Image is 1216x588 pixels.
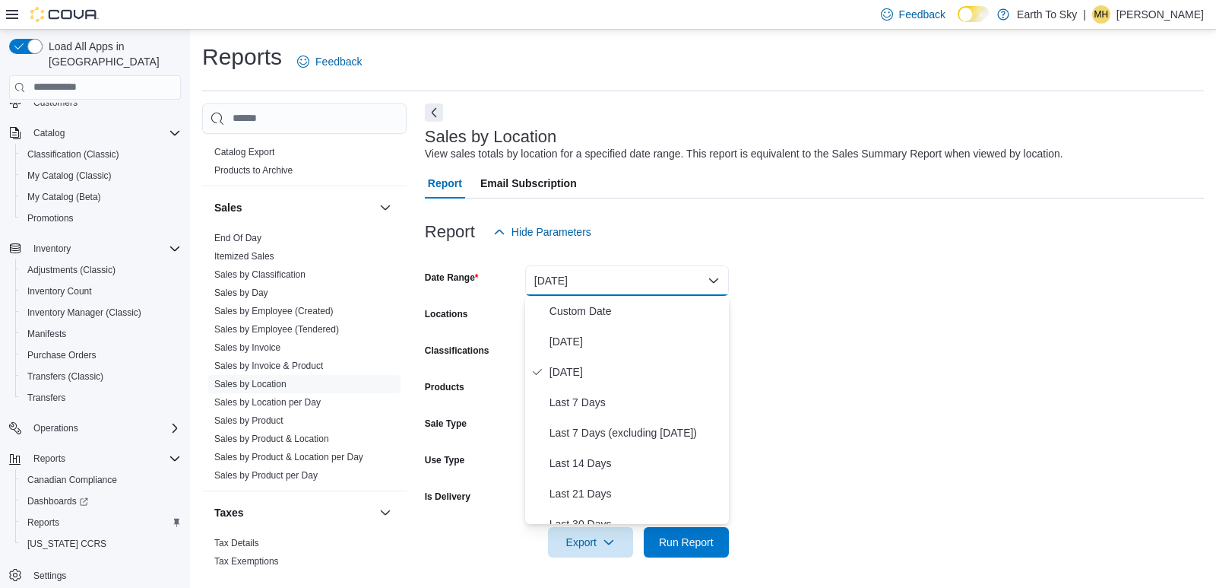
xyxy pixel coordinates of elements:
input: Dark Mode [958,6,990,22]
span: Transfers [21,389,181,407]
button: Inventory [27,240,77,258]
span: Customers [27,93,181,112]
span: Sales by Location [214,378,287,390]
span: Export [557,527,624,558]
span: Itemized Sales [214,250,274,262]
span: Sales by Classification [214,269,306,281]
a: Sales by Product & Location [214,434,329,444]
span: [DATE] [549,332,723,351]
span: Purchase Orders [21,346,181,364]
span: Feedback [899,7,945,22]
a: Purchase Orders [21,346,103,364]
span: Inventory Count [27,285,92,297]
span: Sales by Product & Location [214,433,329,445]
span: Transfers (Classic) [27,370,103,383]
span: Tax Exemptions [214,555,279,567]
span: Canadian Compliance [21,471,181,489]
span: Canadian Compliance [27,474,117,486]
span: Catalog [27,124,181,142]
span: Sales by Invoice & Product [214,360,323,372]
h3: Sales [214,200,242,215]
button: Settings [3,564,187,586]
a: Sales by Location per Day [214,397,321,408]
button: Customers [3,91,187,113]
button: Catalog [3,122,187,144]
button: Catalog [27,124,71,142]
span: Operations [27,419,181,437]
a: Settings [27,567,72,585]
button: Run Report [644,527,729,558]
button: [DATE] [525,265,729,296]
span: Load All Apps in [GEOGRAPHIC_DATA] [43,39,181,69]
a: Sales by Product per Day [214,470,318,481]
p: Earth To Sky [1017,5,1077,24]
span: Dark Mode [958,22,958,23]
a: Sales by Product [214,415,283,426]
a: Customers [27,94,84,112]
a: Dashboards [21,492,94,510]
span: Custom Date [549,302,723,320]
span: Manifests [21,325,181,343]
span: Email Subscription [480,168,577,199]
a: Tax Exemptions [214,556,279,567]
a: Dashboards [15,491,187,512]
a: Catalog Export [214,147,274,157]
h3: Sales by Location [425,128,557,146]
span: Sales by Location per Day [214,396,321,408]
div: Products [202,143,407,186]
span: Sales by Product per Day [214,469,318,482]
button: Canadian Compliance [15,469,187,491]
label: Classifications [425,345,489,357]
span: Inventory Manager (Classic) [21,304,181,322]
span: Reports [27,450,181,468]
span: Classification (Classic) [21,145,181,164]
h1: Reports [202,42,282,72]
span: Purchase Orders [27,349,97,361]
span: Reports [21,513,181,532]
span: Run Report [659,535,714,550]
a: Itemized Sales [214,251,274,262]
div: Michelle Hinton [1092,5,1110,24]
p: | [1083,5,1086,24]
button: Taxes [376,504,394,522]
a: Promotions [21,209,80,227]
span: Last 30 Days [549,515,723,533]
span: Report [428,168,462,199]
span: Last 14 Days [549,454,723,472]
a: My Catalog (Classic) [21,167,118,185]
h3: Taxes [214,505,244,520]
button: Reports [15,512,187,533]
span: Sales by Employee (Created) [214,305,334,317]
span: Inventory [33,243,71,255]
label: Locations [425,308,468,320]
button: Export [548,527,633,558]
span: Feedback [315,54,362,69]
span: Sales by Employee (Tendered) [214,323,339,335]
div: Select listbox [525,296,729,524]
span: Dashboards [21,492,181,510]
span: Manifests [27,328,66,340]
button: Inventory Count [15,281,187,302]
span: Adjustments (Classic) [27,264,116,276]
span: Products to Archive [214,164,293,176]
button: Reports [3,448,187,469]
a: Sales by Employee (Created) [214,306,334,316]
span: Promotions [21,209,181,227]
button: Adjustments (Classic) [15,259,187,281]
label: Use Type [425,454,464,466]
button: Operations [3,418,187,439]
button: Reports [27,450,71,468]
span: My Catalog (Beta) [27,191,101,203]
label: Date Range [425,272,479,284]
a: Sales by Day [214,288,268,298]
a: My Catalog (Beta) [21,188,107,206]
div: Taxes [202,534,407,577]
span: Inventory Count [21,282,181,300]
button: Purchase Orders [15,345,187,366]
span: Transfers (Classic) [21,367,181,386]
span: Settings [27,565,181,584]
span: Classification (Classic) [27,148,119,161]
button: Classification (Classic) [15,144,187,165]
button: Transfers [15,387,187,408]
span: Catalog Export [214,146,274,158]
